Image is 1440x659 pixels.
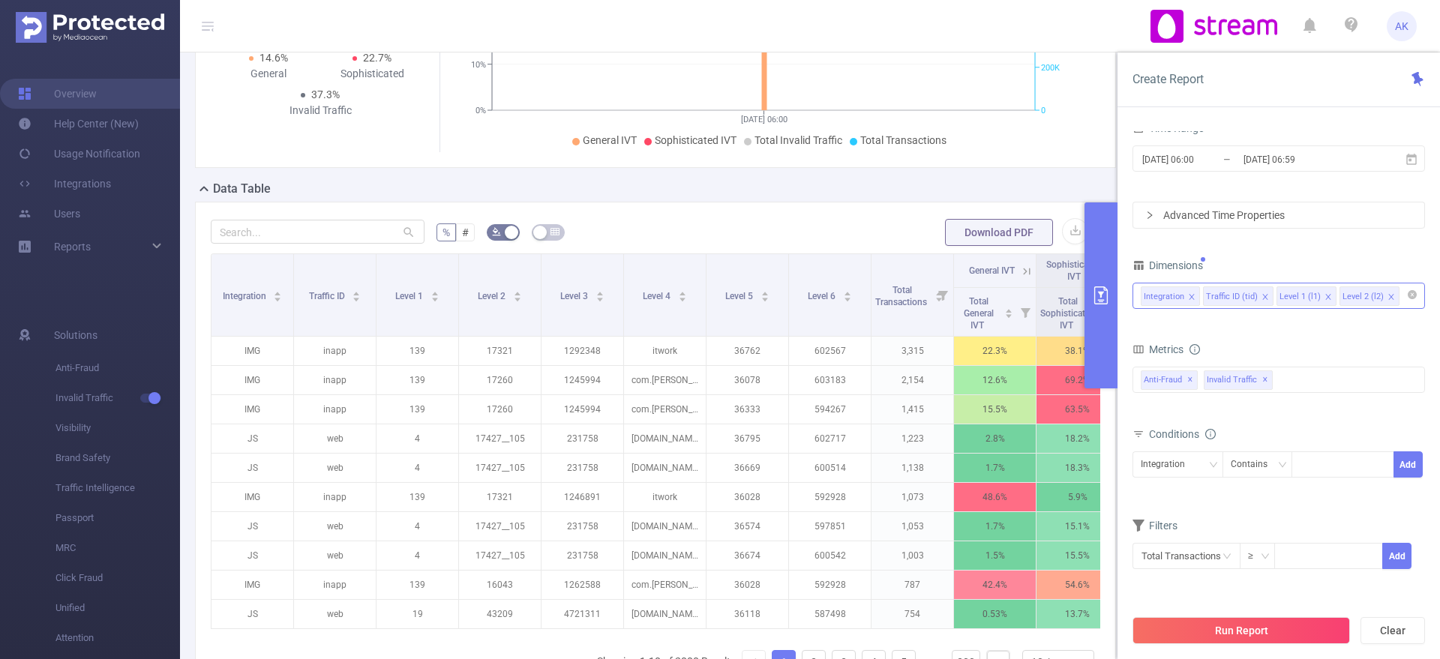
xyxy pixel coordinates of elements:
a: Users [18,199,80,229]
p: 22.3% [954,337,1036,365]
span: Sophisticated IVT [1046,259,1101,282]
span: Total Transactions [860,134,946,146]
p: 17260 [459,366,541,394]
input: Search... [211,220,424,244]
div: icon: rightAdvanced Time Properties [1133,202,1424,228]
i: icon: bg-colors [492,227,501,236]
p: 1.7% [954,512,1036,541]
p: 1245994 [541,366,623,394]
p: com.[PERSON_NAME].vastushastraintelugu [624,395,706,424]
p: 43209 [459,600,541,628]
p: 48.6% [954,483,1036,511]
i: icon: close [1387,293,1395,302]
p: 139 [376,395,458,424]
div: Sort [273,289,282,298]
p: com.[PERSON_NAME].vastushastraintelugu [624,366,706,394]
p: inapp [294,366,376,394]
span: Traffic ID [309,291,347,301]
p: 587498 [789,600,871,628]
span: Time Range [1132,122,1204,134]
span: Dimensions [1132,259,1203,271]
p: 36118 [706,600,788,628]
p: 17427__105 [459,512,541,541]
p: 787 [871,571,953,599]
tspan: 10% [471,60,486,70]
div: Sort [760,289,769,298]
i: icon: caret-down [595,295,604,300]
li: Integration [1141,286,1200,306]
p: 231758 [541,424,623,453]
i: icon: caret-up [678,289,686,294]
div: Sort [430,289,439,298]
span: Metrics [1132,343,1183,355]
p: 36762 [706,337,788,365]
p: 1246891 [541,483,623,511]
input: End date [1242,149,1363,169]
i: icon: down [1261,552,1270,562]
span: AK [1395,11,1408,41]
p: 36078 [706,366,788,394]
p: 17321 [459,337,541,365]
p: inapp [294,337,376,365]
p: 1292348 [541,337,623,365]
i: icon: caret-down [513,295,521,300]
p: 4721311 [541,600,623,628]
button: Clear [1360,617,1425,644]
p: 36795 [706,424,788,453]
span: Create Report [1132,72,1204,86]
p: JS [211,541,293,570]
p: 42.4% [954,571,1036,599]
span: Visibility [55,413,180,443]
span: Integration [223,291,268,301]
p: 600542 [789,541,871,570]
p: 4 [376,424,458,453]
p: 54.6% [1036,571,1118,599]
p: JS [211,424,293,453]
p: 3,315 [871,337,953,365]
p: inapp [294,571,376,599]
span: Total General IVT [964,296,994,331]
span: Total Transactions [875,285,929,307]
div: ≥ [1248,544,1264,568]
p: 17260 [459,395,541,424]
p: 1,138 [871,454,953,482]
i: Filter menu [932,254,953,336]
p: JS [211,512,293,541]
span: Conditions [1149,428,1216,440]
i: icon: caret-down [678,295,686,300]
span: Level 2 [478,291,508,301]
span: Passport [55,503,180,533]
p: inapp [294,483,376,511]
p: 4 [376,512,458,541]
i: icon: caret-up [430,289,439,294]
button: Run Report [1132,617,1350,644]
p: 1.7% [954,454,1036,482]
a: Overview [18,79,97,109]
i: icon: table [550,227,559,236]
span: General IVT [969,265,1015,276]
i: icon: caret-down [1005,312,1013,316]
p: web [294,541,376,570]
span: Level 1 [395,291,425,301]
p: 139 [376,483,458,511]
span: Solutions [54,320,97,350]
p: 4 [376,541,458,570]
p: IMG [211,366,293,394]
p: [DOMAIN_NAME] [624,454,706,482]
p: itwork [624,337,706,365]
p: 15.1% [1036,512,1118,541]
i: icon: caret-down [843,295,851,300]
p: 36333 [706,395,788,424]
li: Level 1 (l1) [1276,286,1336,306]
p: 15.5% [954,395,1036,424]
p: 36028 [706,571,788,599]
i: icon: caret-down [274,295,282,300]
div: Sort [678,289,687,298]
span: % [442,226,450,238]
h2: Data Table [213,180,271,198]
i: icon: caret-up [843,289,851,294]
i: icon: caret-up [595,289,604,294]
div: Contains [1231,452,1278,477]
p: 594267 [789,395,871,424]
p: 592928 [789,483,871,511]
